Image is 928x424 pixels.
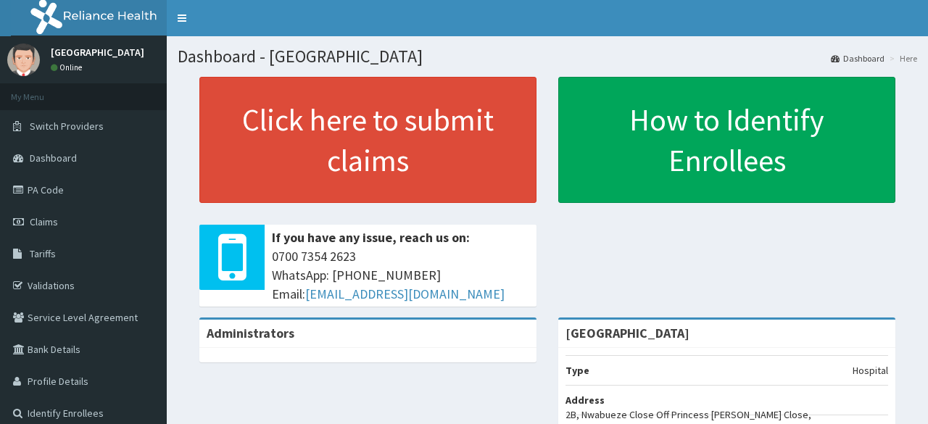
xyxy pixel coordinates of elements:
a: [EMAIL_ADDRESS][DOMAIN_NAME] [305,286,505,302]
a: Click here to submit claims [199,77,536,203]
p: [GEOGRAPHIC_DATA] [51,47,144,57]
a: How to Identify Enrollees [558,77,895,203]
b: If you have any issue, reach us on: [272,229,470,246]
p: Hospital [853,363,888,378]
span: Dashboard [30,151,77,165]
b: Address [565,394,605,407]
a: Online [51,62,86,72]
b: Type [565,364,589,377]
img: User Image [7,43,40,76]
span: 0700 7354 2623 WhatsApp: [PHONE_NUMBER] Email: [272,247,529,303]
span: Claims [30,215,58,228]
li: Here [886,52,917,65]
a: Dashboard [831,52,884,65]
b: Administrators [207,325,294,341]
strong: [GEOGRAPHIC_DATA] [565,325,689,341]
span: Switch Providers [30,120,104,133]
h1: Dashboard - [GEOGRAPHIC_DATA] [178,47,917,66]
span: Tariffs [30,247,56,260]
